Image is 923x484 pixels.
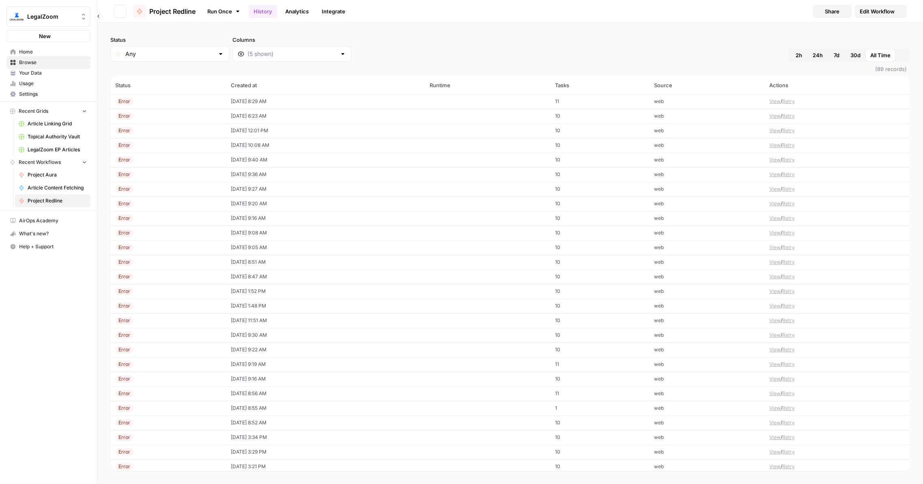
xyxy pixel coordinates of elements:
[19,243,87,250] span: Help + Support
[19,108,48,115] span: Recent Grids
[115,346,133,353] div: Error
[550,459,649,474] td: 10
[115,112,133,120] div: Error
[9,9,24,24] img: LegalZoom Logo
[115,273,133,280] div: Error
[19,90,87,98] span: Settings
[649,328,765,342] td: web
[550,138,649,153] td: 10
[15,143,90,156] a: LegalZoom EP Articles
[15,194,90,207] a: Project Redline
[125,50,214,58] input: Any
[649,109,765,123] td: web
[317,5,350,18] a: Integrate
[226,94,425,109] td: [DATE] 8:29 AM
[226,153,425,167] td: [DATE] 9:40 AM
[226,226,425,240] td: [DATE] 9:08 AM
[226,211,425,226] td: [DATE] 9:16 AM
[6,227,90,240] button: What's new?
[115,185,133,193] div: Error
[232,36,351,44] label: Columns
[226,459,425,474] td: [DATE] 3:21 PM
[6,214,90,227] a: AirOps Academy
[550,196,649,211] td: 10
[19,159,61,166] span: Recent Workflows
[28,197,87,204] span: Project Redline
[226,182,425,196] td: [DATE] 9:27 AM
[226,138,425,153] td: [DATE] 10:08 AM
[110,62,910,76] span: (89 records)
[649,269,765,284] td: web
[550,415,649,430] td: 10
[226,342,425,357] td: [DATE] 9:22 AM
[649,386,765,401] td: web
[110,76,226,94] th: Status
[115,434,133,441] div: Error
[649,240,765,255] td: web
[226,386,425,401] td: [DATE] 8:56 AM
[115,229,133,237] div: Error
[550,284,649,299] td: 10
[226,167,425,182] td: [DATE] 9:36 AM
[649,342,765,357] td: web
[28,146,87,153] span: LegalZoom EP Articles
[226,299,425,313] td: [DATE] 1:48 PM
[649,459,765,474] td: web
[226,240,425,255] td: [DATE] 9:05 AM
[550,123,649,138] td: 10
[115,258,133,266] div: Error
[550,211,649,226] td: 10
[19,217,87,224] span: AirOps Academy
[110,36,229,44] label: Status
[550,401,649,415] td: 1
[649,196,765,211] td: web
[550,240,649,255] td: 10
[425,76,550,94] th: Runtime
[550,372,649,386] td: 10
[6,240,90,253] button: Help + Support
[115,317,133,324] div: Error
[115,463,133,470] div: Error
[6,88,90,101] a: Settings
[249,5,277,18] a: History
[649,372,765,386] td: web
[226,76,425,94] th: Created at
[115,361,133,368] div: Error
[115,98,133,105] div: Error
[649,138,765,153] td: web
[649,182,765,196] td: web
[226,357,425,372] td: [DATE] 9:19 AM
[6,105,90,117] button: Recent Grids
[550,313,649,328] td: 10
[15,181,90,194] a: Article Content Fetching
[28,120,87,127] span: Article Linking Grid
[550,299,649,313] td: 10
[550,445,649,459] td: 10
[226,255,425,269] td: [DATE] 8:51 AM
[226,284,425,299] td: [DATE] 1:52 PM
[6,56,90,69] a: Browse
[550,357,649,372] td: 11
[649,76,765,94] th: Source
[649,357,765,372] td: web
[19,59,87,66] span: Browse
[115,127,133,134] div: Error
[649,401,765,415] td: web
[28,184,87,191] span: Article Content Fetching
[649,167,765,182] td: web
[649,211,765,226] td: web
[550,226,649,240] td: 10
[550,269,649,284] td: 10
[28,171,87,179] span: Project Aura
[649,255,765,269] td: web
[649,123,765,138] td: web
[649,415,765,430] td: web
[39,32,51,40] span: New
[226,313,425,328] td: [DATE] 11:51 AM
[649,226,765,240] td: web
[226,196,425,211] td: [DATE] 9:20 AM
[149,6,196,16] span: Project Redline
[550,386,649,401] td: 11
[550,430,649,445] td: 10
[226,269,425,284] td: [DATE] 8:47 AM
